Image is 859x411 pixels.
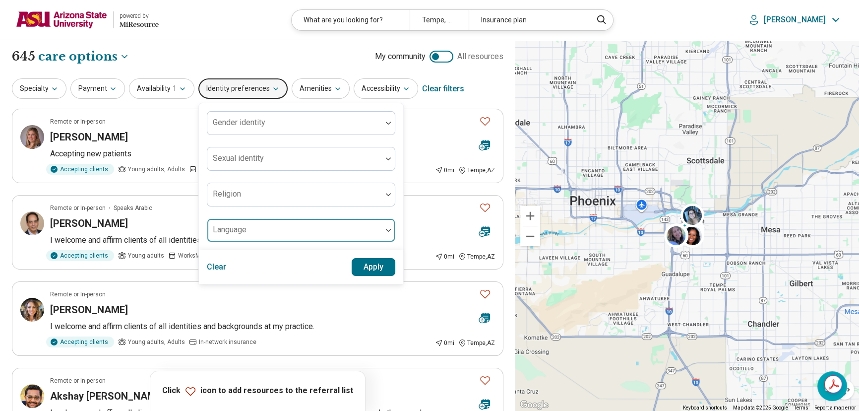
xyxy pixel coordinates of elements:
div: Tempe, AZ 85281 [410,10,469,30]
span: Speaks Arabic [114,204,152,212]
p: Accepting new patients [50,148,495,160]
button: Specialty [12,78,66,99]
p: Remote or In-person [50,376,106,385]
button: Favorite [475,198,495,218]
h3: [PERSON_NAME] [50,130,128,144]
button: Zoom in [520,206,540,226]
span: 1 [173,83,177,94]
span: All resources [457,51,503,63]
p: [PERSON_NAME] [764,15,826,25]
button: Payment [70,78,125,99]
div: Tempe , AZ [458,339,495,347]
span: care options [38,48,118,65]
p: Remote or In-person [50,204,106,212]
div: Accepting clients [46,250,114,261]
button: Apply [352,258,396,276]
button: Care options [38,48,129,65]
p: I welcome and affirm clients of all identities and backgrounds at my practice. [50,321,495,333]
span: My community [375,51,426,63]
label: Gender identity [213,118,265,127]
button: Availability1 [129,78,194,99]
span: Young adults, Adults [128,165,185,174]
span: Young adults, Adults [128,338,185,346]
div: Accepting clients [46,337,114,347]
button: Favorite [475,111,495,132]
div: What are you looking for? [292,10,409,30]
button: Favorite [475,370,495,391]
h3: [PERSON_NAME] [50,303,128,317]
div: Open chat [817,371,847,401]
button: Accessibility [354,78,418,99]
h1: 645 [12,48,129,65]
span: Works Mon, Tue, Wed, Thu [178,251,249,260]
button: Clear [207,258,227,276]
div: Tempe , AZ [458,252,495,261]
div: 0 mi [435,166,454,175]
span: In-network insurance [199,338,256,346]
p: Click icon to add resources to the referral list [162,385,353,397]
label: Sexual identity [213,153,264,163]
div: Tempe , AZ [458,166,495,175]
div: 0 mi [435,252,454,261]
img: Arizona State University [16,8,107,32]
h3: [PERSON_NAME] [50,216,128,230]
label: Religion [213,189,241,199]
p: Remote or In-person [50,117,106,126]
label: Language [213,225,246,234]
div: 0 mi [435,339,454,347]
button: Favorite [475,284,495,304]
p: Remote or In-person [50,290,106,299]
div: Accepting clients [46,164,114,175]
a: Arizona State Universitypowered by [16,8,159,32]
h3: Akshay [PERSON_NAME] [50,389,164,403]
p: I welcome and affirm clients of all identities and backgrounds in my practice. [50,234,495,246]
button: Zoom out [520,226,540,246]
div: Insurance plan [469,10,586,30]
div: powered by [120,11,159,20]
div: Clear filters [422,77,464,101]
span: Young adults [128,251,164,260]
span: Map data ©2025 Google [733,405,788,411]
a: Terms (opens in new tab) [794,405,808,411]
button: Identity preferences [198,78,288,99]
button: Amenities [292,78,350,99]
a: Report a map error [814,405,856,411]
